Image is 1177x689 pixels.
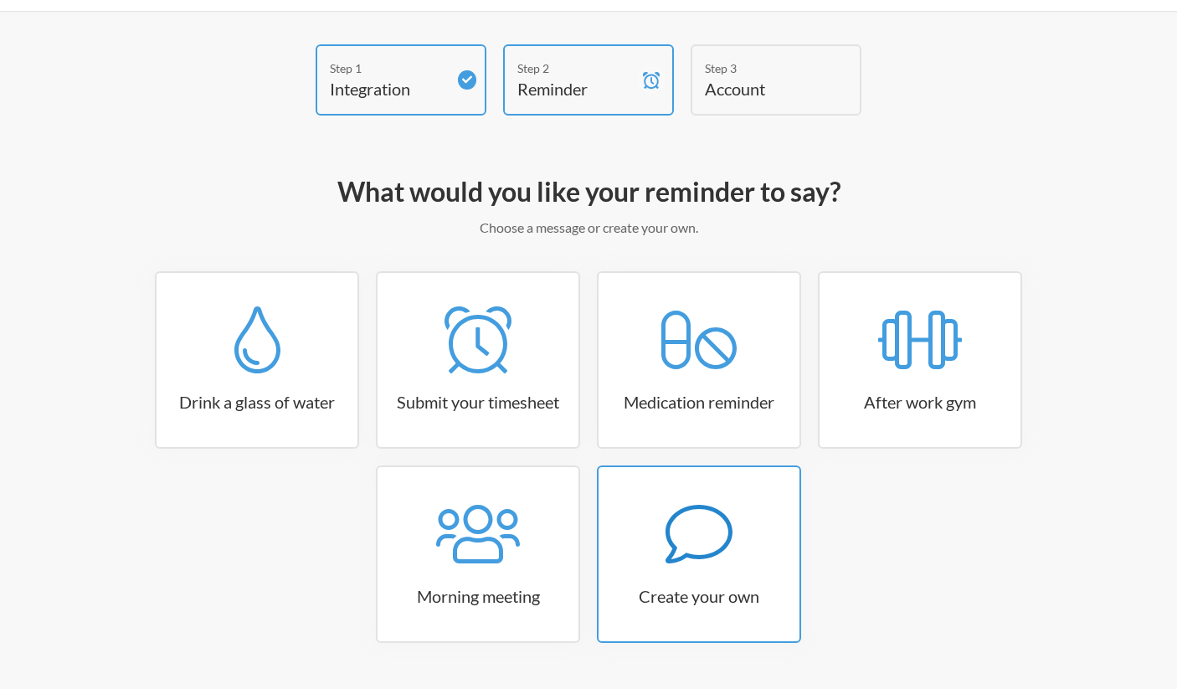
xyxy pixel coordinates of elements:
h4: Account [705,77,822,100]
h3: Create your own [599,584,799,608]
h4: Reminder [517,77,635,100]
h3: Medication reminder [599,390,799,414]
h2: What would you like your reminder to say? [103,174,1074,209]
div: Step 3 [705,59,822,77]
h3: Drink a glass of water [157,390,357,414]
div: Step 1 [330,59,447,77]
h3: Submit your timesheet [378,390,578,414]
h4: Integration [330,77,447,100]
h3: Morning meeting [378,584,578,608]
div: Step 2 [517,59,635,77]
p: Choose a message or create your own. [103,218,1074,238]
h3: After work gym [820,390,1020,414]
